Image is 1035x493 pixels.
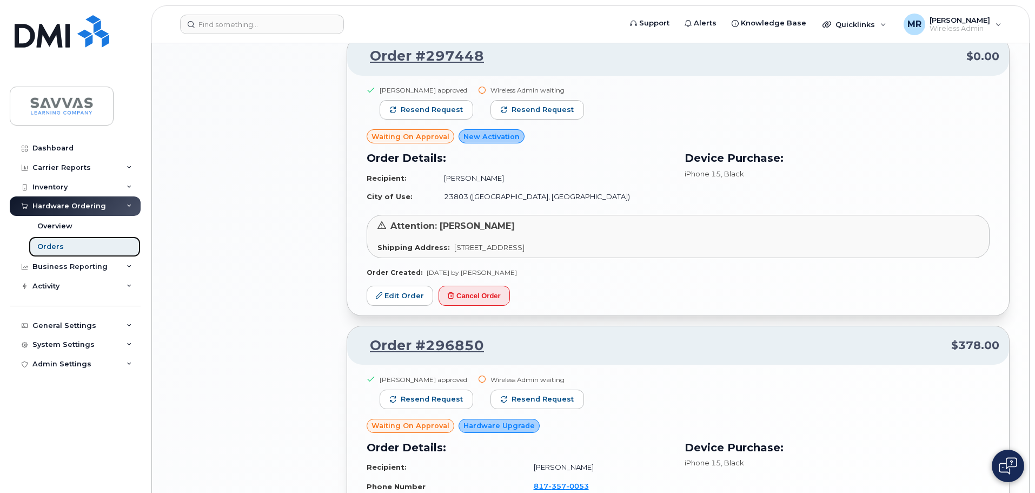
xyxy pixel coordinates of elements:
span: [DATE] by [PERSON_NAME] [427,268,517,277]
div: [PERSON_NAME] approved [380,86,473,95]
strong: Shipping Address: [377,243,450,252]
a: Alerts [677,12,724,34]
strong: Phone Number [367,482,426,491]
button: Cancel Order [439,286,510,306]
strong: City of Use: [367,192,413,201]
a: Support [622,12,677,34]
div: Wireless Admin waiting [490,375,584,384]
span: Attention: [PERSON_NAME] [390,221,515,231]
button: Resend request [380,390,473,409]
span: Support [639,18,669,29]
td: 23803 ([GEOGRAPHIC_DATA], [GEOGRAPHIC_DATA]) [434,187,672,206]
span: Quicklinks [835,20,875,29]
span: [STREET_ADDRESS] [454,243,525,252]
a: Order #297448 [357,47,484,66]
div: Magali Ramirez-Sanchez [896,14,1009,35]
h3: Device Purchase: [685,150,990,166]
button: Resend request [380,100,473,120]
span: [PERSON_NAME] [930,16,990,24]
strong: Order Created: [367,268,422,277]
span: Resend request [401,105,463,115]
a: Order #296850 [357,336,484,356]
span: 357 [548,482,566,490]
span: Resend request [512,105,574,115]
button: Resend request [490,390,584,409]
td: [PERSON_NAME] [524,458,672,477]
a: 8173570053 [534,482,602,490]
div: Quicklinks [815,14,894,35]
span: $378.00 [951,338,999,353]
span: Wireless Admin [930,24,990,33]
a: Edit Order [367,286,433,306]
span: $0.00 [966,49,999,64]
button: Resend request [490,100,584,120]
span: New Activation [463,132,520,142]
a: Knowledge Base [724,12,814,34]
strong: Recipient: [367,463,407,471]
div: [PERSON_NAME] approved [380,375,473,384]
h3: Device Purchase: [685,439,990,456]
h3: Order Details: [367,439,672,456]
span: iPhone 15 [685,458,721,467]
strong: Recipient: [367,174,407,182]
span: Knowledge Base [741,18,806,29]
input: Find something... [180,15,344,34]
span: MR [907,18,921,31]
span: Waiting On Approval [371,420,449,431]
td: [PERSON_NAME] [434,169,672,188]
span: Alerts [694,18,716,29]
span: , Black [721,169,744,178]
div: Wireless Admin waiting [490,86,584,95]
span: Waiting On Approval [371,132,449,142]
span: 817 [534,482,589,490]
span: iPhone 15 [685,169,721,178]
span: Hardware Upgrade [463,420,535,431]
span: 0053 [566,482,589,490]
span: Resend request [512,395,574,404]
span: , Black [721,458,744,467]
span: Resend request [401,395,463,404]
img: Open chat [999,457,1017,475]
h3: Order Details: [367,150,672,166]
